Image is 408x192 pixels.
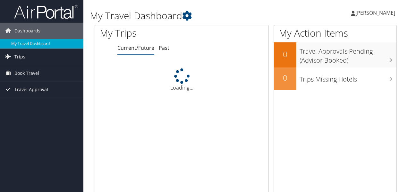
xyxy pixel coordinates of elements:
a: [PERSON_NAME] [351,3,402,22]
a: 0Travel Approvals Pending (Advisor Booked) [274,42,396,67]
span: [PERSON_NAME] [355,9,395,16]
span: Travel Approval [14,82,48,98]
h2: 0 [274,49,296,60]
h1: My Travel Dashboard [90,9,298,22]
div: Loading... [95,68,268,92]
h3: Travel Approvals Pending (Advisor Booked) [300,44,396,65]
a: Current/Future [117,44,154,51]
a: 0Trips Missing Hotels [274,67,396,90]
span: Trips [14,49,25,65]
h1: My Action Items [274,26,396,40]
span: Dashboards [14,23,40,39]
h1: My Trips [100,26,191,40]
span: Book Travel [14,65,39,81]
img: airportal-logo.png [14,4,78,19]
h3: Trips Missing Hotels [300,72,396,84]
h2: 0 [274,72,296,83]
a: Past [159,44,169,51]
